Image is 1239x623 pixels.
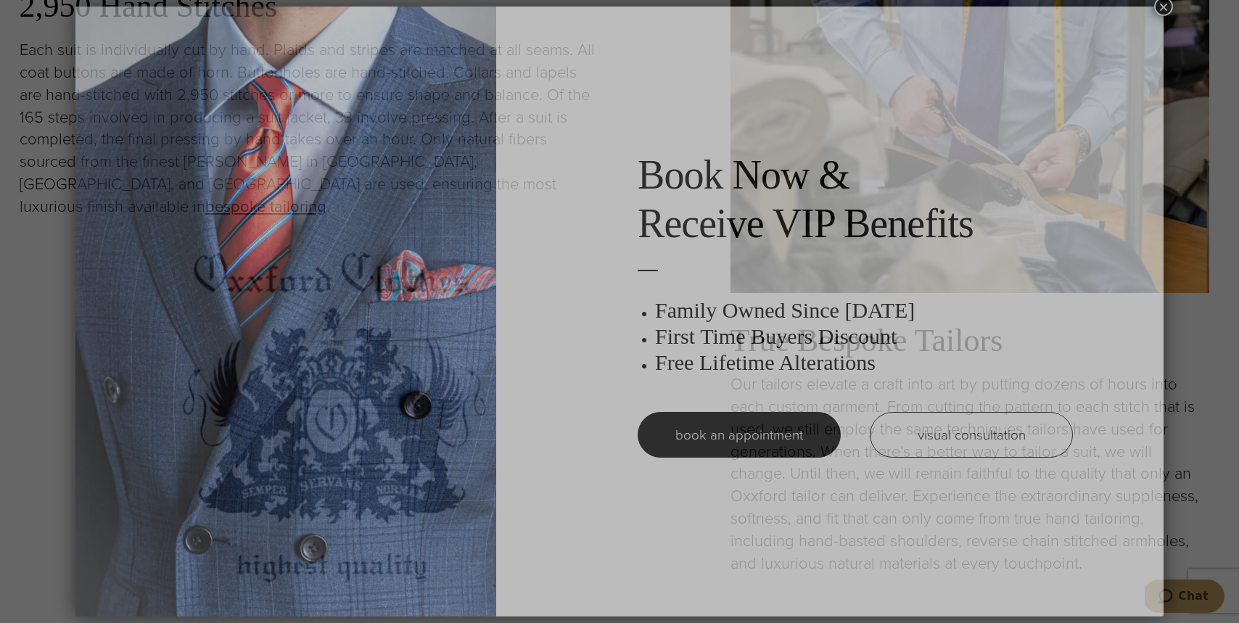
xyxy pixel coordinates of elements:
a: book an appointment [638,412,841,458]
h3: First Time Buyers Discount [655,323,1073,350]
h3: Free Lifetime Alterations [655,350,1073,376]
span: Chat [34,10,64,23]
h2: Book Now & Receive VIP Benefits [638,151,1073,248]
h3: Family Owned Since [DATE] [655,297,1073,323]
a: visual consultation [870,412,1073,458]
